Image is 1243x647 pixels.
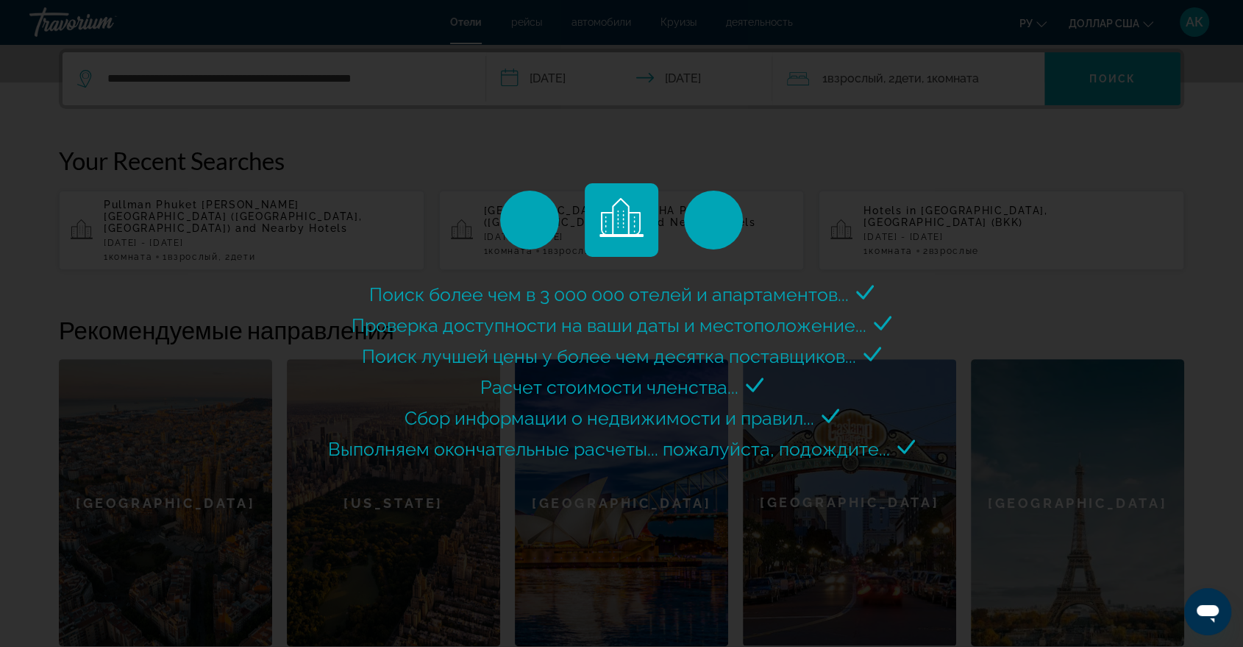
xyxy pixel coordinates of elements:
span: Поиск лучшей цены у более чем десятка поставщиков... [362,345,856,367]
span: Выполняем окончательные расчеты... пожалуйста, подождите... [328,438,890,460]
iframe: Кнопка запуска окна обмена сообщениями [1184,588,1231,635]
span: Сбор информации о недвижимости и правил... [405,407,814,429]
span: Проверка доступности на ваши даты и местоположение... [352,314,866,336]
span: Расчет стоимости членства... [480,376,738,398]
span: Поиск более чем в 3 000 000 отелей и апартаментов... [369,283,849,305]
